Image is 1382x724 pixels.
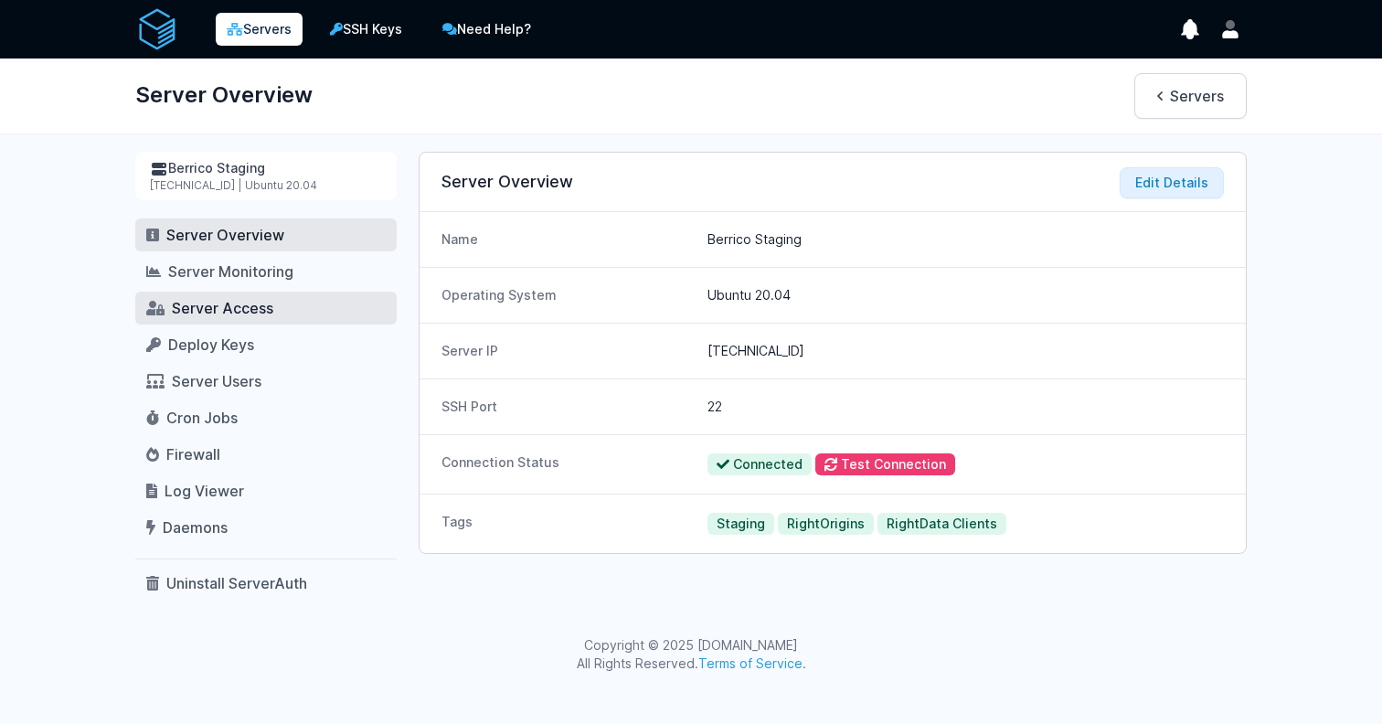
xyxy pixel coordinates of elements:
[150,178,382,193] div: [TECHNICAL_ID] | Ubuntu 20.04
[172,299,273,317] span: Server Access
[135,218,397,251] a: Server Overview
[707,230,1224,249] dd: Berrico Staging
[441,398,693,416] dt: SSH Port
[135,438,397,471] a: Firewall
[707,513,774,535] span: Staging
[135,73,313,117] h1: Server Overview
[698,655,803,671] a: Terms of Service
[441,513,693,535] dt: Tags
[165,482,244,500] span: Log Viewer
[135,474,397,507] a: Log Viewer
[441,342,693,360] dt: Server IP
[135,328,397,361] a: Deploy Keys
[172,372,261,390] span: Server Users
[150,159,382,178] div: Berrico Staging
[1174,13,1207,46] button: show notifications
[815,453,955,475] button: Test Connection
[135,7,179,51] img: serverAuth logo
[707,286,1224,304] dd: Ubuntu 20.04
[168,262,293,281] span: Server Monitoring
[1134,73,1247,119] a: Servers
[317,11,415,48] a: SSH Keys
[430,11,544,48] a: Need Help?
[163,518,228,537] span: Daemons
[168,335,254,354] span: Deploy Keys
[166,226,284,244] span: Server Overview
[216,13,303,46] a: Servers
[135,401,397,434] a: Cron Jobs
[135,511,397,544] a: Daemons
[441,171,1224,193] h3: Server Overview
[877,513,1006,535] span: RightData Clients
[707,398,1224,416] dd: 22
[441,230,693,249] dt: Name
[778,513,874,535] span: RightOrigins
[1214,13,1247,46] button: User menu
[441,453,693,475] dt: Connection Status
[135,365,397,398] a: Server Users
[166,445,220,463] span: Firewall
[135,255,397,288] a: Server Monitoring
[135,292,397,325] a: Server Access
[166,574,307,592] span: Uninstall ServerAuth
[707,453,812,475] span: Connected
[166,409,238,427] span: Cron Jobs
[441,286,693,304] dt: Operating System
[135,567,397,600] a: Uninstall ServerAuth
[1120,167,1224,198] button: Edit Details
[707,342,1224,360] dd: [TECHNICAL_ID]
